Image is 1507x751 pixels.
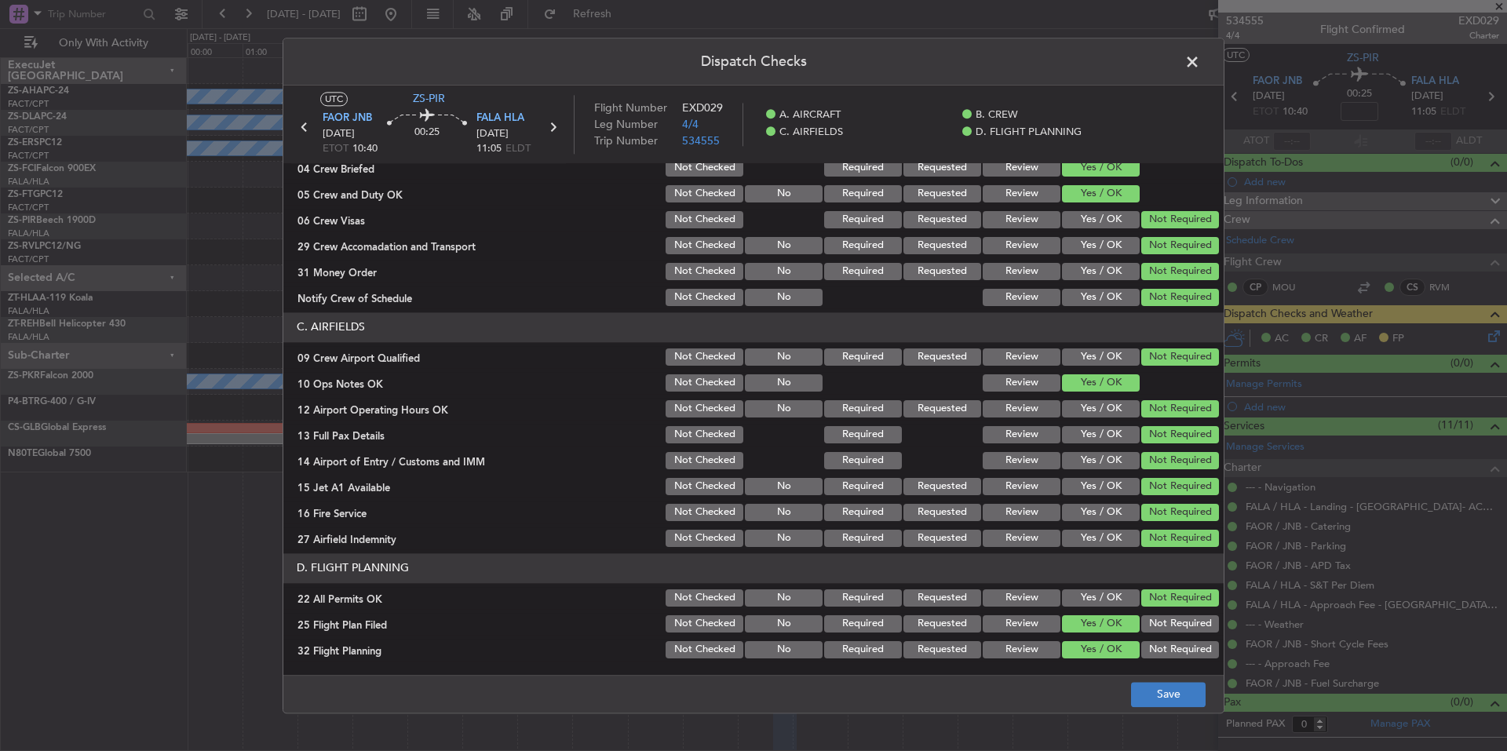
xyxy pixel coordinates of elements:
[1141,478,1219,495] button: Not Required
[1141,504,1219,521] button: Not Required
[283,38,1224,86] header: Dispatch Checks
[1141,348,1219,366] button: Not Required
[1141,641,1219,658] button: Not Required
[1141,289,1219,306] button: Not Required
[1141,263,1219,280] button: Not Required
[1141,400,1219,417] button: Not Required
[1141,589,1219,607] button: Not Required
[1141,237,1219,254] button: Not Required
[1141,426,1219,443] button: Not Required
[1141,211,1219,228] button: Not Required
[1141,615,1219,633] button: Not Required
[1141,452,1219,469] button: Not Required
[1141,530,1219,547] button: Not Required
